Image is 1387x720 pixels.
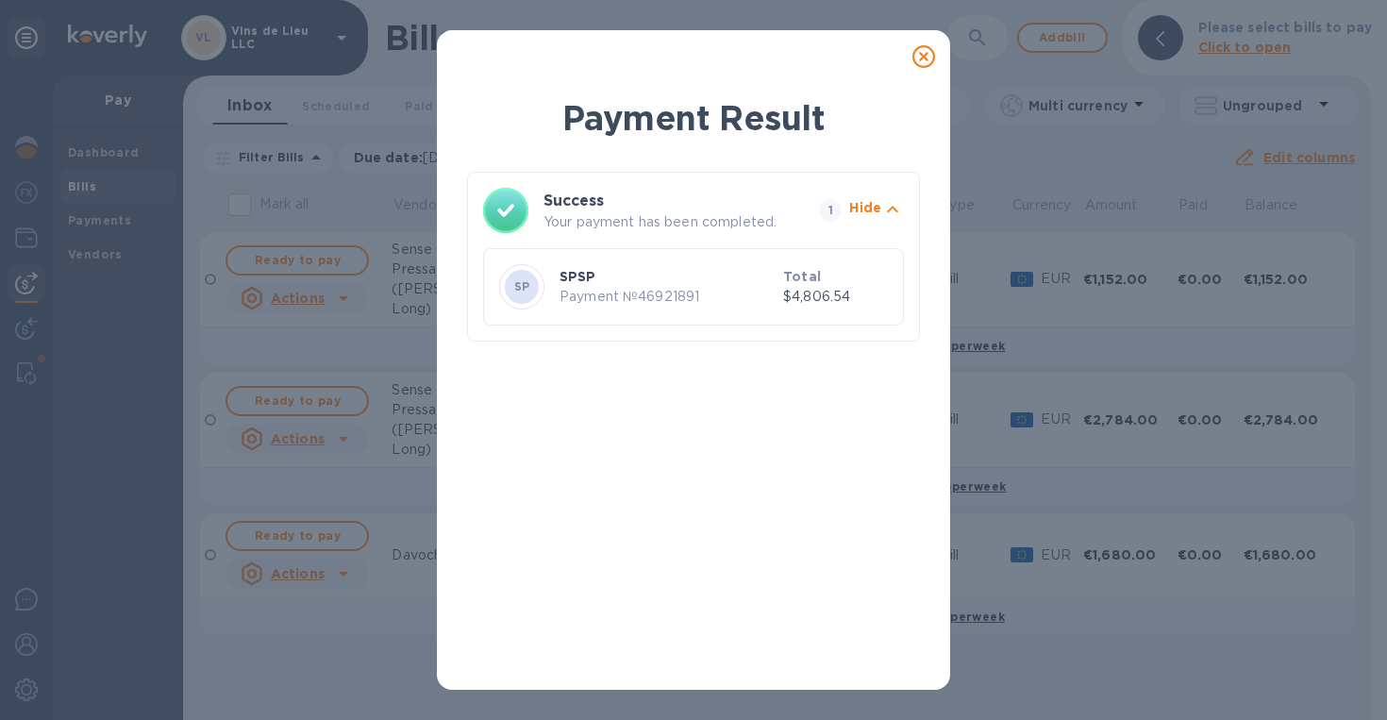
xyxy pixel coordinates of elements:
h3: Success [543,190,785,212]
p: $4,806.54 [783,287,888,307]
button: Hide [849,198,904,224]
span: 1 [819,199,842,222]
h1: Payment Result [467,94,920,142]
b: Total [783,269,821,284]
p: Payment № 46921891 [560,287,776,307]
b: SP [514,279,530,293]
p: Hide [849,198,881,217]
p: SPSP [560,267,776,286]
p: Your payment has been completed. [543,212,811,232]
